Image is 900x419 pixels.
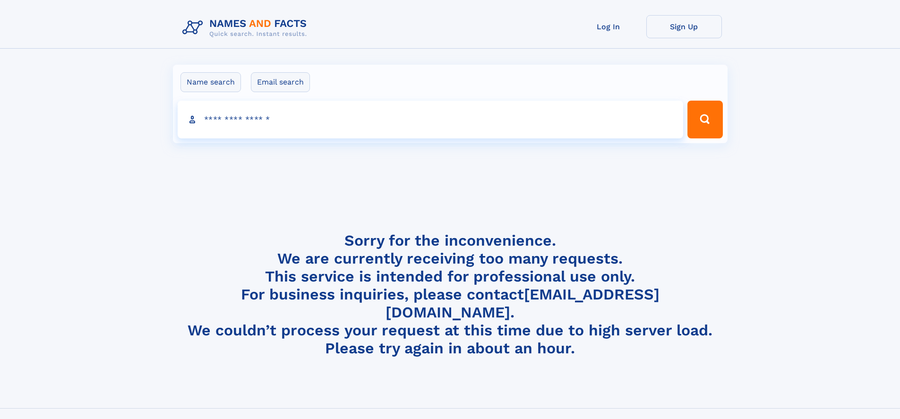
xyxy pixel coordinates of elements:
[571,15,646,38] a: Log In
[178,101,684,138] input: search input
[251,72,310,92] label: Email search
[687,101,722,138] button: Search Button
[646,15,722,38] a: Sign Up
[386,285,660,321] a: [EMAIL_ADDRESS][DOMAIN_NAME]
[179,231,722,358] h4: Sorry for the inconvenience. We are currently receiving too many requests. This service is intend...
[179,15,315,41] img: Logo Names and Facts
[180,72,241,92] label: Name search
